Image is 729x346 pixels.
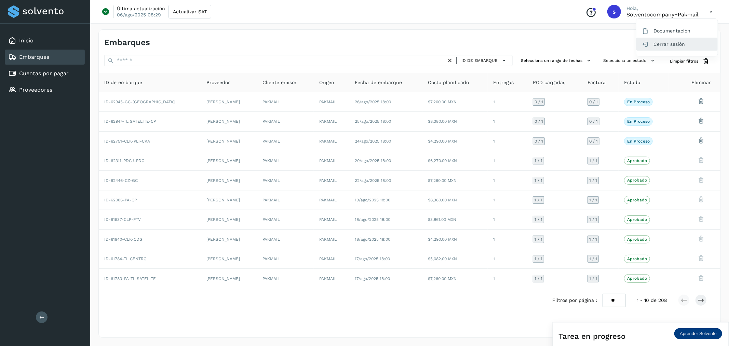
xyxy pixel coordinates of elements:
[558,331,625,342] span: Tarea en progreso
[5,33,85,48] div: Inicio
[636,38,718,51] div: Cerrar sesión
[5,82,85,97] div: Proveedores
[19,86,52,93] a: Proveedores
[19,37,33,44] a: Inicio
[5,50,85,65] div: Embarques
[19,70,69,77] a: Cuentas por pagar
[19,54,49,60] a: Embarques
[674,328,722,339] div: Aprender Solvento
[636,24,718,37] div: Documentación
[558,328,723,344] div: Tarea en progreso
[680,331,717,336] p: Aprender Solvento
[5,66,85,81] div: Cuentas por pagar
